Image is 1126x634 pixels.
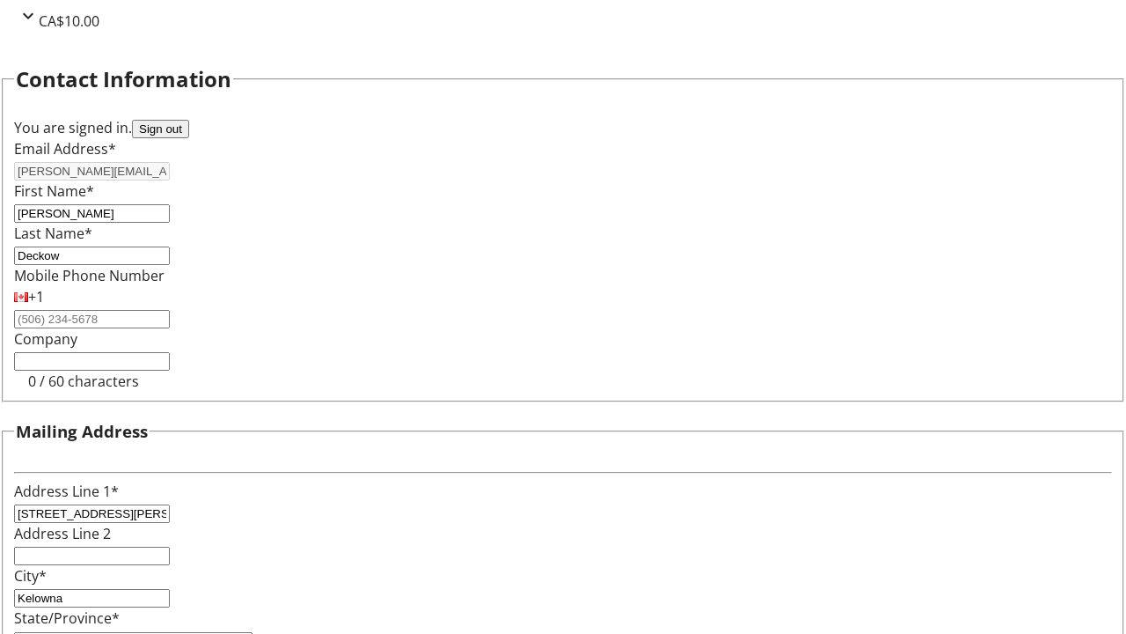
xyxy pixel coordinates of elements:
span: CA$10.00 [39,11,99,31]
tr-character-limit: 0 / 60 characters [28,372,139,391]
label: State/Province* [14,608,120,628]
label: First Name* [14,181,94,201]
label: Mobile Phone Number [14,266,165,285]
input: Address [14,505,170,523]
label: Last Name* [14,224,92,243]
label: Company [14,329,77,349]
label: Email Address* [14,139,116,158]
label: Address Line 2 [14,524,111,543]
input: City [14,589,170,608]
h2: Contact Information [16,63,231,95]
label: City* [14,566,47,586]
label: Address Line 1* [14,482,119,501]
input: (506) 234-5678 [14,310,170,328]
h3: Mailing Address [16,419,148,444]
div: You are signed in. [14,117,1112,138]
button: Sign out [132,120,189,138]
